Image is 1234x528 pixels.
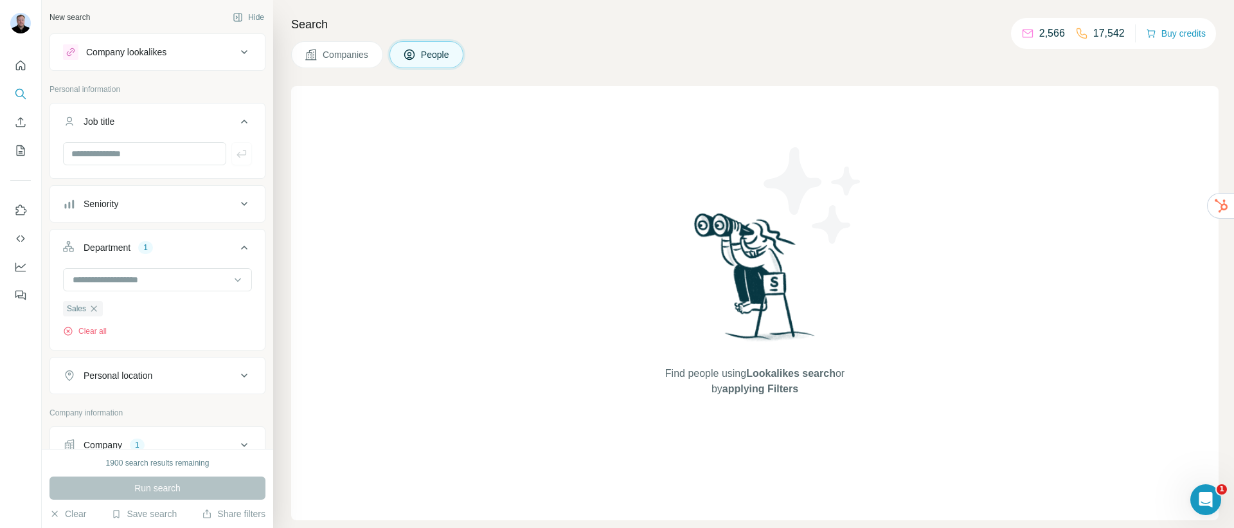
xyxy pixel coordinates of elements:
div: 1900 search results remaining [106,457,210,469]
p: 17,542 [1093,26,1125,41]
span: Find people using or by [652,366,857,397]
button: Share filters [202,507,265,520]
h4: Search [291,15,1219,33]
span: 1 [1217,484,1227,495]
button: Clear all [63,325,107,337]
button: Seniority [50,188,265,219]
div: Department [84,241,130,254]
button: My lists [10,139,31,162]
img: Surfe Illustration - Woman searching with binoculars [688,210,822,353]
p: Personal information [49,84,265,95]
button: Dashboard [10,255,31,278]
span: People [421,48,451,61]
button: Use Surfe on LinkedIn [10,199,31,222]
button: Clear [49,507,86,520]
div: Personal location [84,369,152,382]
p: Company information [49,407,265,419]
button: Personal location [50,360,265,391]
div: 1 [138,242,153,253]
button: Company lookalikes [50,37,265,68]
button: Save search [111,507,177,520]
p: 2,566 [1039,26,1065,41]
button: Enrich CSV [10,111,31,134]
span: Companies [323,48,370,61]
span: applying Filters [722,383,798,394]
div: 1 [130,439,145,451]
span: Lookalikes search [746,368,836,379]
iframe: Intercom live chat [1190,484,1221,515]
button: Use Surfe API [10,227,31,250]
button: Feedback [10,284,31,307]
div: Company lookalikes [86,46,166,59]
span: Sales [67,303,86,314]
div: Company [84,439,122,451]
button: Search [10,82,31,105]
button: Hide [224,8,273,27]
img: Surfe Illustration - Stars [755,138,871,253]
div: Seniority [84,197,118,210]
img: Avatar [10,13,31,33]
button: Department1 [50,232,265,268]
button: Company1 [50,430,265,460]
div: New search [49,12,90,23]
button: Buy credits [1146,24,1206,42]
button: Job title [50,106,265,142]
div: Job title [84,115,114,128]
button: Quick start [10,54,31,77]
